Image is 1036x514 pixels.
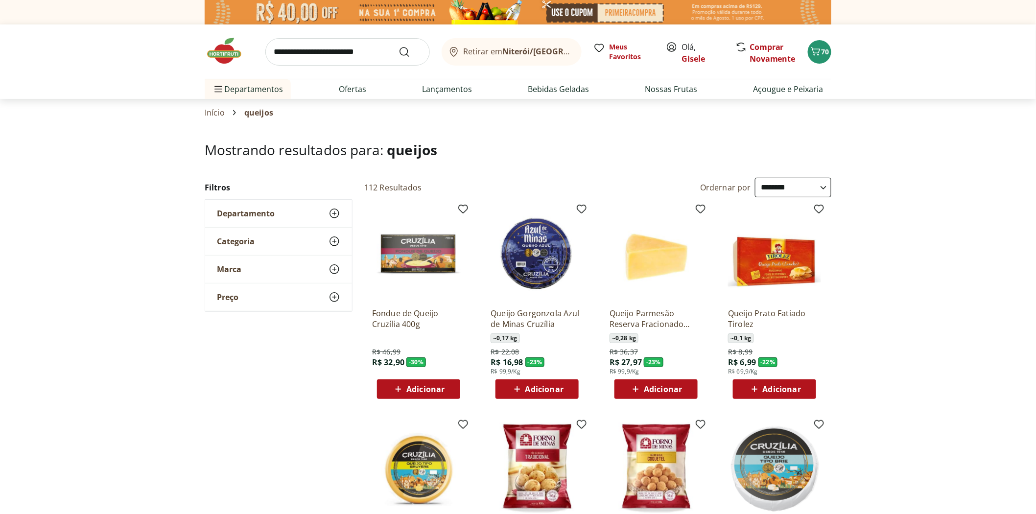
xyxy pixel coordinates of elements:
[495,379,579,399] button: Adicionar
[728,207,821,300] img: Queijo Prato Fatiado Tirolez
[525,357,545,367] span: - 23 %
[217,292,238,302] span: Preço
[399,46,422,58] button: Submit Search
[645,83,698,95] a: Nossas Frutas
[614,379,698,399] button: Adicionar
[217,209,275,218] span: Departamento
[700,182,751,193] label: Ordernar por
[464,47,572,56] span: Retirar em
[217,236,255,246] span: Categoria
[205,178,353,197] h2: Filtros
[205,283,352,311] button: Preço
[265,38,430,66] input: search
[750,42,796,64] a: Comprar Novamente
[644,385,682,393] span: Adicionar
[503,46,614,57] b: Niterói/[GEOGRAPHIC_DATA]
[217,264,241,274] span: Marca
[808,40,831,64] button: Carrinho
[609,42,654,62] span: Meus Favoritos
[491,308,584,329] a: Queijo Gorgonzola Azul de Minas Cruzília
[212,77,283,101] span: Departamentos
[491,347,519,357] span: R$ 22,08
[682,53,705,64] a: Gisele
[491,207,584,300] img: Queijo Gorgonzola Azul de Minas Cruzília
[610,347,638,357] span: R$ 36,37
[364,182,422,193] h2: 112 Resultados
[406,385,445,393] span: Adicionar
[593,42,654,62] a: Meus Favoritos
[822,47,829,56] span: 70
[377,379,460,399] button: Adicionar
[758,357,778,367] span: - 22 %
[491,333,519,343] span: ~ 0,17 kg
[387,140,437,159] span: queijos
[372,207,465,300] img: Fondue de Queijo Cruzília 400g
[728,333,753,343] span: ~ 0,1 kg
[528,83,589,95] a: Bebidas Geladas
[763,385,801,393] span: Adicionar
[728,308,821,329] a: Queijo Prato Fatiado Tirolez
[339,83,366,95] a: Ofertas
[244,108,273,117] span: queijos
[205,256,352,283] button: Marca
[205,228,352,255] button: Categoria
[212,77,224,101] button: Menu
[610,333,638,343] span: ~ 0,28 kg
[728,347,753,357] span: R$ 8,99
[610,207,703,300] img: Queijo Parmesão Reserva Fracionado Basel
[491,357,523,368] span: R$ 16,98
[205,108,225,117] a: Início
[728,357,756,368] span: R$ 6,99
[610,368,639,375] span: R$ 99,9/Kg
[205,200,352,227] button: Departamento
[372,308,465,329] a: Fondue de Queijo Cruzília 400g
[610,308,703,329] a: Queijo Parmesão Reserva Fracionado [GEOGRAPHIC_DATA]
[610,357,642,368] span: R$ 27,97
[205,36,254,66] img: Hortifruti
[682,41,725,65] span: Olá,
[753,83,824,95] a: Açougue e Peixaria
[372,347,400,357] span: R$ 46,99
[491,368,520,375] span: R$ 99,9/Kg
[205,142,831,158] h1: Mostrando resultados para:
[728,368,758,375] span: R$ 69,9/Kg
[525,385,564,393] span: Adicionar
[442,38,582,66] button: Retirar emNiterói/[GEOGRAPHIC_DATA]
[422,83,472,95] a: Lançamentos
[372,357,404,368] span: R$ 32,90
[733,379,816,399] button: Adicionar
[406,357,426,367] span: - 30 %
[644,357,663,367] span: - 23 %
